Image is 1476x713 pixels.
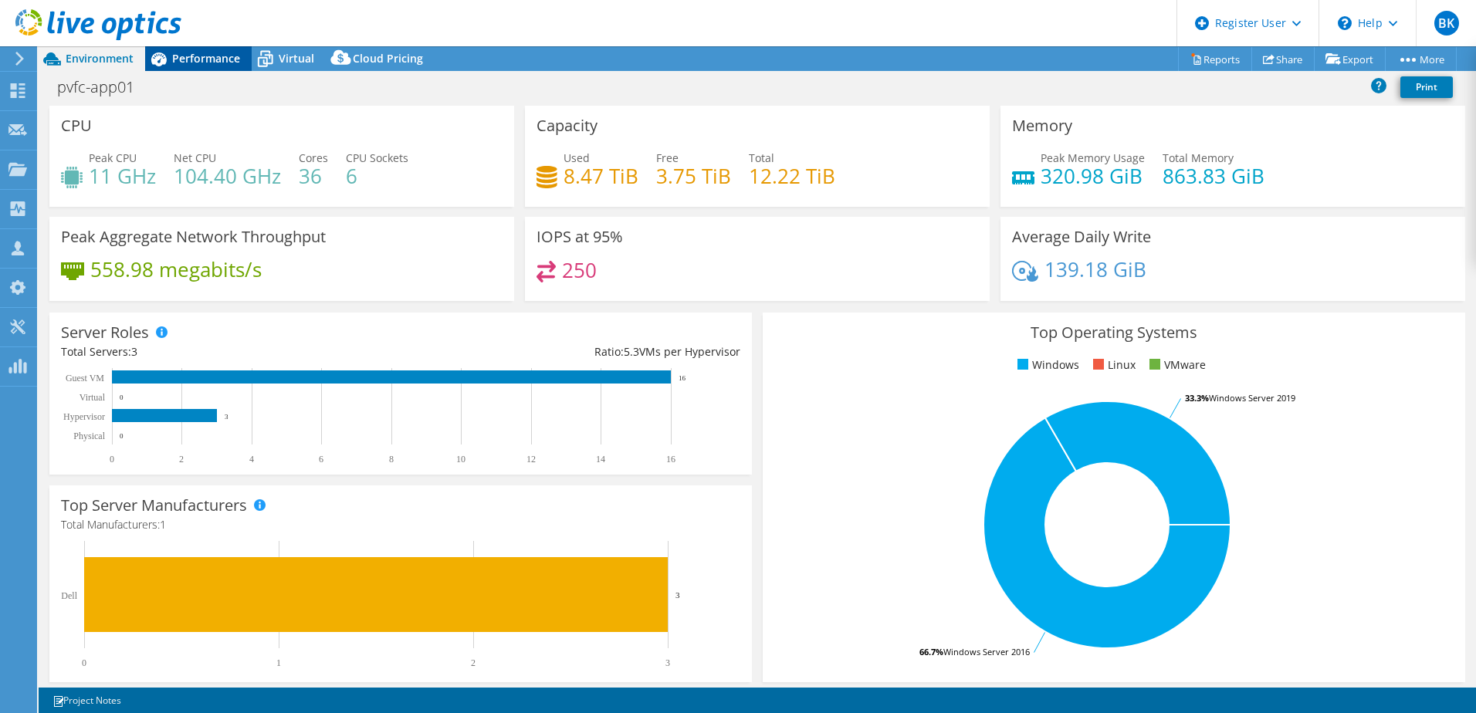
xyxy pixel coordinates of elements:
[1146,356,1206,373] li: VMware
[346,167,408,184] h4: 6
[61,324,149,341] h3: Server Roles
[1163,167,1264,184] h4: 863.83 GiB
[1400,76,1453,98] a: Print
[1089,356,1136,373] li: Linux
[89,167,156,184] h4: 11 GHz
[656,150,679,165] span: Free
[66,373,104,384] text: Guest VM
[1012,117,1072,134] h3: Memory
[456,454,465,465] text: 10
[276,657,281,668] text: 1
[562,262,597,279] h4: 250
[919,646,943,657] tspan: 66.7%
[1209,392,1295,404] tspan: Windows Server 2019
[179,454,184,465] text: 2
[225,413,229,421] text: 3
[319,454,323,465] text: 6
[174,150,216,165] span: Net CPU
[1338,16,1352,30] svg: \n
[82,657,86,668] text: 0
[42,691,132,710] a: Project Notes
[596,454,605,465] text: 14
[1434,11,1459,35] span: BK
[160,517,166,532] span: 1
[1012,228,1151,245] h3: Average Daily Write
[80,392,106,403] text: Virtual
[1178,47,1252,71] a: Reports
[131,344,137,359] span: 3
[61,228,326,245] h3: Peak Aggregate Network Throughput
[666,454,675,465] text: 16
[665,657,670,668] text: 3
[353,51,423,66] span: Cloud Pricing
[1044,261,1146,278] h4: 139.18 GiB
[61,117,92,134] h3: CPU
[537,228,623,245] h3: IOPS at 95%
[174,167,281,184] h4: 104.40 GHz
[299,150,328,165] span: Cores
[61,590,77,601] text: Dell
[66,51,134,66] span: Environment
[1163,150,1234,165] span: Total Memory
[90,261,262,278] h4: 558.98 megabits/s
[564,167,638,184] h4: 8.47 TiB
[172,51,240,66] span: Performance
[471,657,476,668] text: 2
[110,454,114,465] text: 0
[679,374,686,382] text: 16
[89,150,137,165] span: Peak CPU
[61,497,247,514] h3: Top Server Manufacturers
[299,167,328,184] h4: 36
[749,150,774,165] span: Total
[749,167,835,184] h4: 12.22 TiB
[61,343,401,360] div: Total Servers:
[50,79,158,96] h1: pvfc-app01
[526,454,536,465] text: 12
[675,590,680,600] text: 3
[943,646,1030,657] tspan: Windows Server 2016
[564,150,590,165] span: Used
[120,394,124,401] text: 0
[1385,47,1457,71] a: More
[624,344,639,359] span: 5.3
[1314,47,1386,71] a: Export
[346,150,408,165] span: CPU Sockets
[774,324,1454,341] h3: Top Operating Systems
[389,454,394,465] text: 8
[61,516,740,533] h4: Total Manufacturers:
[1041,150,1145,165] span: Peak Memory Usage
[279,51,314,66] span: Virtual
[537,117,598,134] h3: Capacity
[63,411,105,422] text: Hypervisor
[1041,167,1145,184] h4: 320.98 GiB
[120,432,124,440] text: 0
[249,454,254,465] text: 4
[656,167,731,184] h4: 3.75 TiB
[1251,47,1315,71] a: Share
[1185,392,1209,404] tspan: 33.3%
[1014,356,1079,373] li: Windows
[73,431,105,441] text: Physical
[401,343,740,360] div: Ratio: VMs per Hypervisor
